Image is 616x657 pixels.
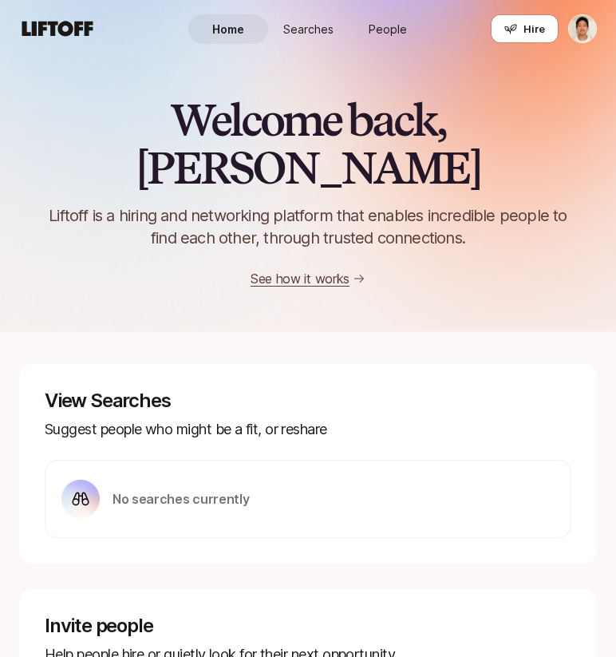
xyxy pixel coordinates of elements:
[569,15,596,42] img: Jeremy Chen
[568,14,597,43] button: Jeremy Chen
[188,14,268,44] a: Home
[268,14,348,44] a: Searches
[369,21,407,38] span: People
[45,418,571,441] p: Suggest people who might be a fit, or reshare
[22,204,594,249] p: Liftoff is a hiring and networking platform that enables incredible people to find each other, th...
[283,21,334,38] span: Searches
[45,615,571,637] p: Invite people
[491,14,559,43] button: Hire
[348,14,428,44] a: People
[212,21,244,38] span: Home
[45,390,571,412] p: View Searches
[251,271,349,287] a: See how it works
[523,21,545,37] span: Hire
[113,489,249,509] p: No searches currently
